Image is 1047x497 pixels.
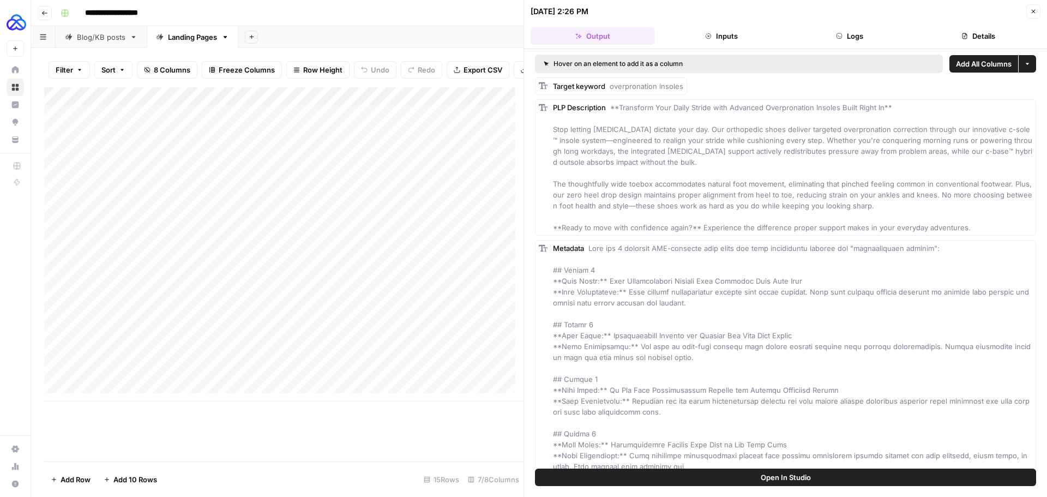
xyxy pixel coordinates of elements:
button: Workspace: AUQ [7,9,24,36]
button: Undo [354,61,396,79]
span: Add All Columns [956,58,1012,69]
span: Add 10 Rows [113,474,157,485]
button: Redo [401,61,442,79]
span: Row Height [303,64,342,75]
button: Details [916,27,1040,45]
button: Export CSV [447,61,509,79]
span: Metadata [553,244,584,253]
button: Sort [94,61,133,79]
img: AUQ Logo [7,13,26,32]
a: Usage [7,458,24,475]
span: Filter [56,64,73,75]
button: 8 Columns [137,61,197,79]
button: Add Row [44,471,97,488]
button: Open In Studio [535,469,1036,486]
span: **Transform Your Daily Stride with Advanced Overpronation Insoles Built Right In** Stop letting [... [553,103,1034,232]
button: Filter [49,61,90,79]
div: Hover on an element to add it as a column [544,59,809,69]
span: overpronation insoles [610,82,683,91]
a: Landing Pages [147,26,238,48]
span: Freeze Columns [219,64,275,75]
a: Settings [7,440,24,458]
a: Insights [7,96,24,113]
a: Opportunities [7,113,24,131]
button: Output [531,27,655,45]
div: Landing Pages [168,32,217,43]
span: PLP Description [553,103,606,112]
span: Redo [418,64,435,75]
span: 8 Columns [154,64,190,75]
div: Blog/KB posts [77,32,125,43]
button: Freeze Columns [202,61,282,79]
button: Help + Support [7,475,24,493]
button: Add 10 Rows [97,471,164,488]
span: Export CSV [464,64,502,75]
button: Row Height [286,61,350,79]
button: Add All Columns [949,55,1018,73]
div: 7/8 Columns [464,471,523,488]
span: Target keyword [553,82,605,91]
span: Add Row [61,474,91,485]
button: Inputs [659,27,784,45]
a: Browse [7,79,24,96]
button: Logs [788,27,912,45]
span: Open In Studio [761,472,811,483]
a: Blog/KB posts [56,26,147,48]
span: Undo [371,64,389,75]
a: Home [7,61,24,79]
span: Sort [101,64,116,75]
div: 15 Rows [419,471,464,488]
a: Your Data [7,131,24,148]
div: [DATE] 2:26 PM [531,6,588,17]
